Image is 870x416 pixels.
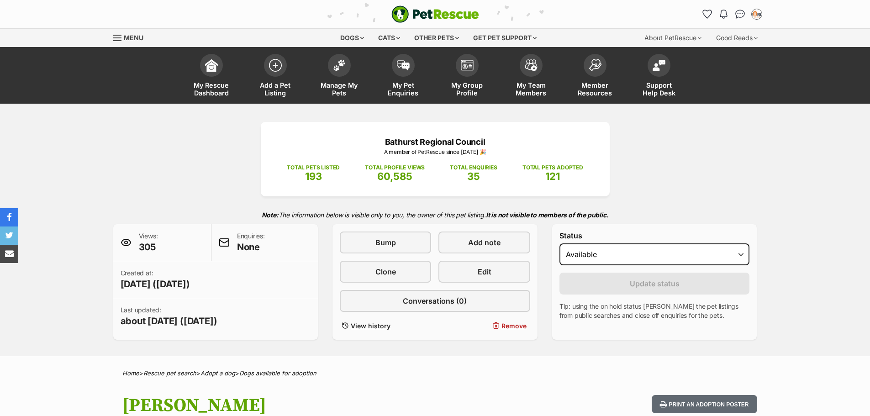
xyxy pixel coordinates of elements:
[179,49,243,104] a: My Rescue Dashboard
[122,369,139,377] a: Home
[627,49,691,104] a: Support Help Desk
[545,170,560,182] span: 121
[652,395,757,414] button: Print an adoption poster
[375,237,396,248] span: Bump
[121,315,217,327] span: about [DATE] ([DATE])
[372,29,406,47] div: Cats
[191,81,232,97] span: My Rescue Dashboard
[377,170,412,182] span: 60,585
[653,60,665,71] img: help-desk-icon-fdf02630f3aa405de69fd3d07c3f3aa587a6932b1a1747fa1d2bba05be0121f9.svg
[461,60,474,71] img: group-profile-icon-3fa3cf56718a62981997c0bc7e787c4b2cf8bcc04b72c1350f741eb67cf2f40e.svg
[450,163,497,172] p: TOTAL ENQUIRIES
[121,305,217,327] p: Last updated:
[467,29,543,47] div: Get pet support
[100,370,771,377] div: > > >
[113,29,150,45] a: Menu
[237,241,265,253] span: None
[319,81,360,97] span: Manage My Pets
[408,29,465,47] div: Other pets
[351,321,390,331] span: View history
[383,81,424,97] span: My Pet Enquiries
[447,81,488,97] span: My Group Profile
[391,5,479,23] img: logo-e224e6f780fb5917bec1dbf3a21bbac754714ae5b6737aabdf751b685950b380.svg
[113,205,757,224] p: The information below is visible only to you, the owner of this pet listing.
[522,163,583,172] p: TOTAL PETS ADOPTED
[334,29,370,47] div: Dogs
[438,232,530,253] a: Add note
[124,34,143,42] span: Menu
[501,321,527,331] span: Remove
[630,278,680,289] span: Update status
[733,7,748,21] a: Conversations
[274,136,596,148] p: Bathurst Regional Council
[287,163,340,172] p: TOTAL PETS LISTED
[333,59,346,71] img: manage-my-pets-icon-02211641906a0b7f246fdf0571729dbe1e7629f14944591b6c1af311fb30b64b.svg
[255,81,296,97] span: Add a Pet Listing
[139,232,158,253] p: Views:
[239,369,316,377] a: Dogs available for adoption
[205,59,218,72] img: dashboard-icon-eb2f2d2d3e046f16d808141f083e7271f6b2e854fb5c12c21221c1fb7104beca.svg
[478,266,491,277] span: Edit
[365,163,425,172] p: TOTAL PROFILE VIEWS
[121,269,190,290] p: Created at:
[122,395,509,416] h1: [PERSON_NAME]
[575,81,616,97] span: Member Resources
[486,211,609,219] strong: It is not visible to members of the public.
[435,49,499,104] a: My Group Profile
[467,170,480,182] span: 35
[559,302,750,320] p: Tip: using the on hold status [PERSON_NAME] the pet listings from public searches and close off e...
[710,29,764,47] div: Good Reads
[438,319,530,332] button: Remove
[269,59,282,72] img: add-pet-listing-icon-0afa8454b4691262ce3f59096e99ab1cd57d4a30225e0717b998d2c9b9846f56.svg
[525,59,538,71] img: team-members-icon-5396bd8760b3fe7c0b43da4ab00e1e3bb1a5d9ba89233759b79545d2d3fc5d0d.svg
[749,7,764,21] button: My account
[559,232,750,240] label: Status
[237,232,265,253] p: Enquiries:
[403,295,467,306] span: Conversations (0)
[305,170,322,182] span: 193
[752,10,761,19] img: Heidi McMahon profile pic
[559,273,750,295] button: Update status
[262,211,279,219] strong: Note:
[340,290,530,312] a: Conversations (0)
[511,81,552,97] span: My Team Members
[340,319,431,332] a: View history
[375,266,396,277] span: Clone
[720,10,727,19] img: notifications-46538b983faf8c2785f20acdc204bb7945ddae34d4c08c2a6579f10ce5e182be.svg
[274,148,596,156] p: A member of PetRescue since [DATE] 🎉
[371,49,435,104] a: My Pet Enquiries
[638,81,680,97] span: Support Help Desk
[143,369,196,377] a: Rescue pet search
[638,29,708,47] div: About PetRescue
[438,261,530,283] a: Edit
[121,278,190,290] span: [DATE] ([DATE])
[700,7,715,21] a: Favourites
[717,7,731,21] button: Notifications
[139,241,158,253] span: 305
[589,59,601,71] img: member-resources-icon-8e73f808a243e03378d46382f2149f9095a855e16c252ad45f914b54edf8863c.svg
[243,49,307,104] a: Add a Pet Listing
[499,49,563,104] a: My Team Members
[200,369,235,377] a: Adopt a dog
[700,7,764,21] ul: Account quick links
[307,49,371,104] a: Manage My Pets
[563,49,627,104] a: Member Resources
[391,5,479,23] a: PetRescue
[340,232,431,253] a: Bump
[468,237,501,248] span: Add note
[397,60,410,70] img: pet-enquiries-icon-7e3ad2cf08bfb03b45e93fb7055b45f3efa6380592205ae92323e6603595dc1f.svg
[735,10,745,19] img: chat-41dd97257d64d25036548639549fe6c8038ab92f7586957e7f3b1b290dea8141.svg
[340,261,431,283] a: Clone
